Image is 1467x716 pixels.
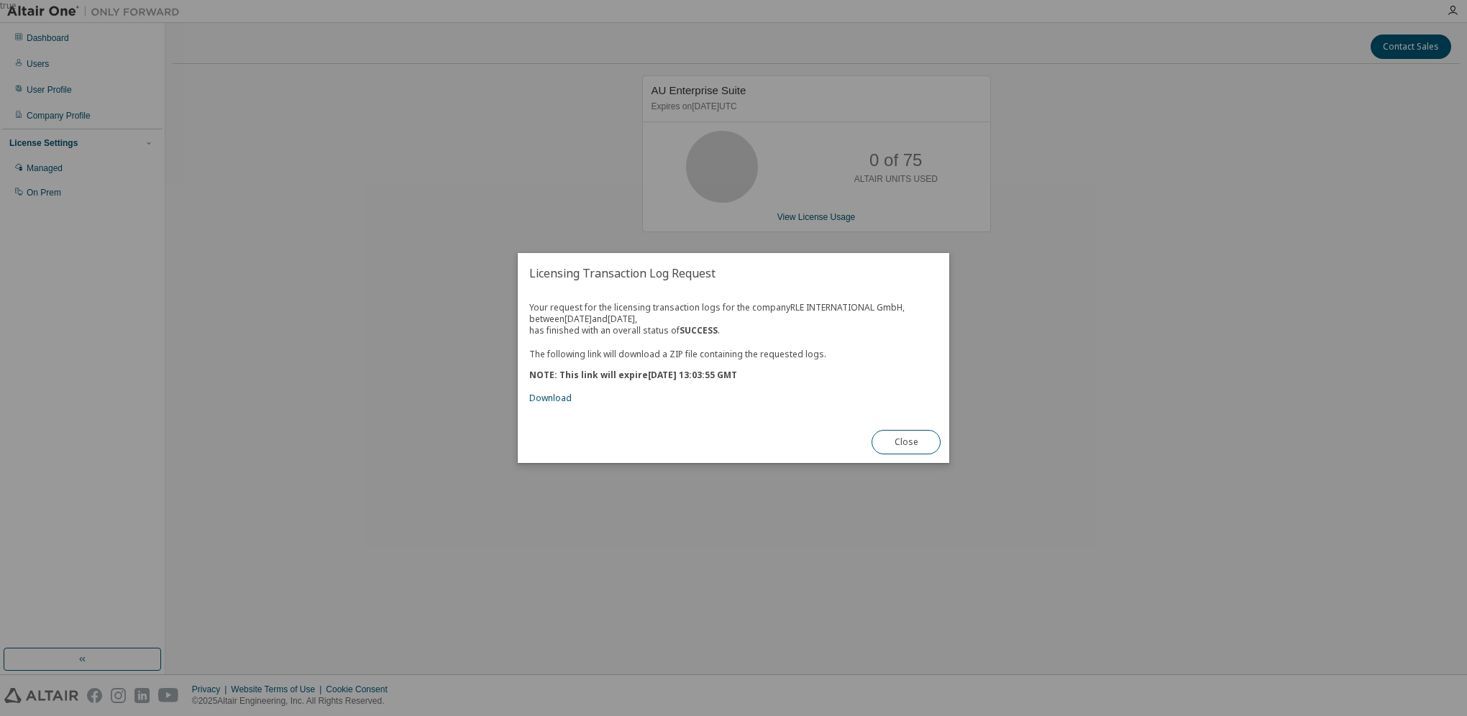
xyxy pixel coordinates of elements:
[872,430,941,454] button: Close
[529,302,938,403] div: Your request for the licensing transaction logs for the company RLE INTERNATIONAL GmbH , between ...
[680,324,718,336] b: SUCCESS
[529,348,938,360] p: The following link will download a ZIP file containing the requested logs.
[518,253,949,293] h2: Licensing Transaction Log Request
[529,392,572,404] a: Download
[529,369,737,381] b: NOTE: This link will expire [DATE] 13:03:55 GMT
